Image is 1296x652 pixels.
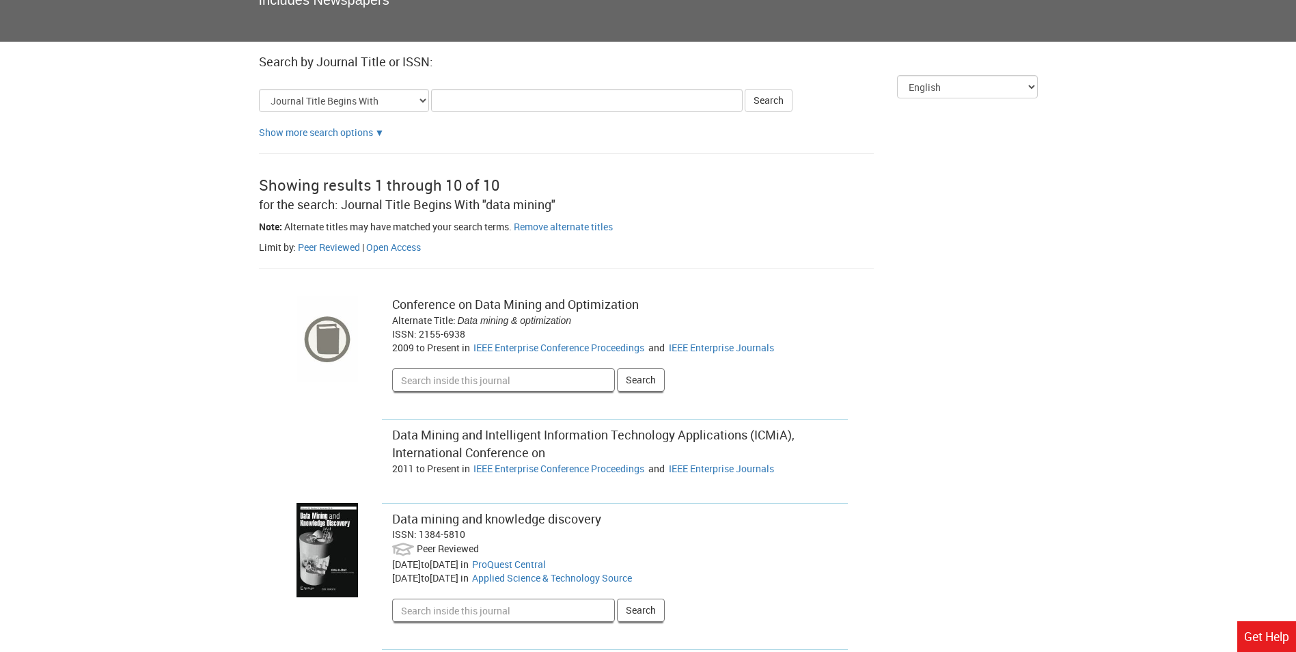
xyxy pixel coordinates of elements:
span: Peer Reviewed [417,542,479,555]
a: Go to IEEE Enterprise Journals [669,341,774,354]
span: to [421,571,430,584]
span: in [460,558,469,571]
span: to Present [416,341,460,354]
a: Get Help [1237,621,1296,652]
span: Note: [259,220,282,233]
div: 2009 [392,341,473,355]
a: Remove alternate titles [514,220,613,233]
span: Showing results 1 through 10 of 10 [259,175,499,195]
input: Search inside this journal [392,368,615,392]
a: Show more search options [375,126,385,139]
div: 2011 [392,462,473,476]
div: [DATE] [DATE] [392,558,472,571]
a: Go to IEEE Enterprise Conference Proceedings [473,341,644,354]
img: cover image for: Conference on Data Mining and Optimization [297,296,358,382]
button: Search [617,599,665,622]
span: Alternate Title: [392,314,456,327]
div: [DATE] [DATE] [392,571,472,585]
span: and [646,341,667,354]
a: Go to ProQuest Central [472,558,546,571]
button: Search [745,89,792,112]
div: Data Mining and Intelligent Information Technology Applications (ICMiA), International Conference on [392,426,838,461]
a: Filter by peer reviewed [298,241,360,254]
a: Go to IEEE Enterprise Conference Proceedings [473,462,644,475]
div: Data mining and knowledge discovery [392,511,838,528]
a: Go to Applied Science & Technology Source [472,571,632,584]
span: to Present [416,462,460,475]
img: Peer Reviewed: [392,541,415,558]
button: Search [617,368,665,392]
h2: Search by Journal Title or ISSN: [259,55,1038,69]
label: Search inside this journal [392,289,393,290]
span: | [362,241,364,254]
div: Conference on Data Mining and Optimization [392,296,838,314]
div: ISSN: 1384-5810 [392,528,838,541]
span: in [460,571,469,584]
span: and [646,462,667,475]
span: to [421,558,430,571]
span: in [462,462,470,475]
input: Search inside this journal [392,599,615,622]
a: Go to IEEE Enterprise Journals [669,462,774,475]
span: Alternate titles may have matched your search terms. [284,220,512,233]
a: Filter by peer open access [366,241,421,254]
span: for the search: Journal Title Begins With "data mining" [259,196,555,213]
a: Show more search options [259,126,373,139]
span: Data mining & optimization [458,315,572,326]
img: cover image for: Data mining and knowledge discovery [297,503,358,597]
span: Limit by: [259,241,296,254]
div: ISSN: 2155-6938 [392,327,838,341]
span: in [462,341,470,354]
